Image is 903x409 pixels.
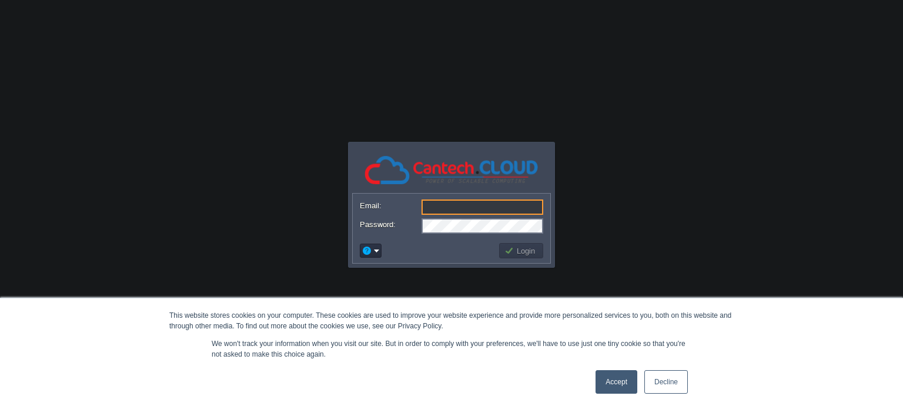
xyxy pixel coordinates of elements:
label: Email: [360,199,420,212]
div: This website stores cookies on your computer. These cookies are used to improve your website expe... [169,310,734,331]
button: Login [504,245,539,256]
img: Cantech Cloud [363,154,540,187]
p: We won't track your information when you visit our site. But in order to comply with your prefere... [212,338,691,360]
a: Accept [596,370,637,394]
label: Password: [360,218,420,231]
a: Decline [644,370,688,394]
